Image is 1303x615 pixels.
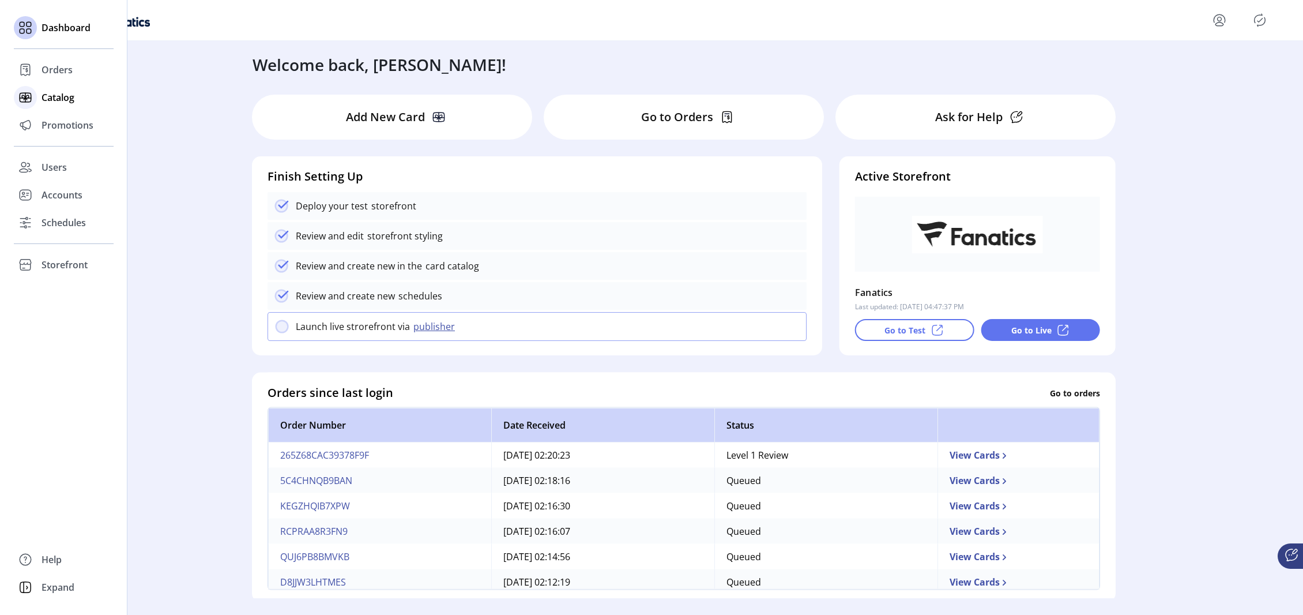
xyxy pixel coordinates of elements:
p: Go to Orders [641,108,713,126]
p: schedules [395,289,442,303]
span: Schedules [42,216,86,230]
button: Publisher Panel [1251,11,1269,29]
p: Deploy your test [296,199,368,213]
p: Go to Live [1011,324,1052,336]
p: card catalog [422,259,479,273]
p: Fanatics [855,283,893,302]
span: Dashboard [42,21,91,35]
p: storefront styling [364,229,443,243]
td: [DATE] 02:12:19 [491,569,714,595]
td: [DATE] 02:18:16 [491,468,714,493]
h4: Finish Setting Up [268,168,807,185]
td: View Cards [937,468,1099,493]
h4: Orders since last login [268,384,393,402]
td: View Cards [937,569,1099,595]
td: Queued [714,519,937,544]
td: Queued [714,493,937,519]
p: Review and create new in the [296,259,422,273]
p: Launch live strorefront via [296,320,410,333]
td: KEGZHQIB7XPW [268,493,491,519]
button: publisher [410,320,462,333]
td: 265Z68CAC39378F9F [268,442,491,468]
span: Help [42,553,62,567]
th: Status [714,408,937,442]
td: RCPRAA8R3FN9 [268,519,491,544]
span: Expand [42,580,74,594]
td: Level 1 Review [714,442,937,468]
th: Order Number [268,408,491,442]
td: Queued [714,569,937,595]
td: View Cards [937,544,1099,569]
td: Queued [714,468,937,493]
td: [DATE] 02:16:07 [491,519,714,544]
p: Last updated: [DATE] 04:47:37 PM [855,302,964,312]
h3: Welcome back, [PERSON_NAME]! [253,52,506,77]
p: Ask for Help [935,108,1003,126]
th: Date Received [491,408,714,442]
span: Users [42,160,67,174]
button: menu [1210,11,1229,29]
p: Review and edit [296,229,364,243]
span: Catalog [42,91,74,104]
h4: Active Storefront [855,168,1100,185]
td: View Cards [937,493,1099,519]
td: [DATE] 02:16:30 [491,493,714,519]
td: 5C4CHNQB9BAN [268,468,491,493]
td: QUJ6PB8BMVKB [268,544,491,569]
span: Orders [42,63,73,77]
p: Review and create new [296,289,395,303]
td: [DATE] 02:20:23 [491,442,714,468]
p: storefront [368,199,416,213]
p: Add New Card [346,108,425,126]
span: Accounts [42,188,82,202]
td: Queued [714,544,937,569]
span: Storefront [42,258,88,272]
td: [DATE] 02:14:56 [491,544,714,569]
td: D8JJW3LHTMES [268,569,491,595]
td: View Cards [937,519,1099,544]
td: View Cards [937,442,1099,468]
span: Promotions [42,118,93,132]
p: Go to orders [1050,387,1100,399]
p: Go to Test [884,324,925,336]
